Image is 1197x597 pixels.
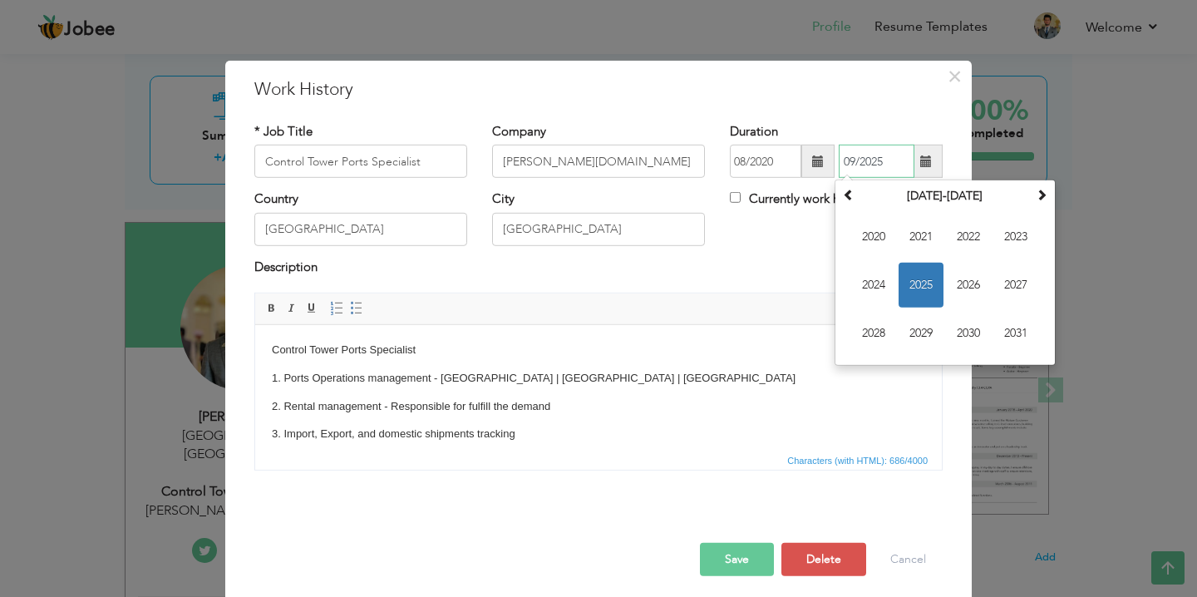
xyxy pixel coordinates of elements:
[859,184,1032,209] th: Select Decade
[492,190,515,208] label: City
[946,215,991,259] span: 2022
[839,145,914,178] input: Present
[781,543,866,576] button: Delete
[730,190,857,208] label: Currently work here
[730,145,801,178] input: From
[254,259,318,276] label: Description
[263,299,281,318] a: Bold
[730,192,741,203] input: Currently work here
[851,311,896,356] span: 2028
[899,263,943,308] span: 2025
[254,190,298,208] label: Country
[492,123,546,141] label: Company
[1036,189,1047,200] span: Next Decade
[946,263,991,308] span: 2026
[700,543,774,576] button: Save
[255,325,942,450] iframe: Rich Text Editor, workEditor
[784,453,931,468] span: Characters (with HTML): 686/4000
[328,299,346,318] a: Insert/Remove Numbered List
[347,299,366,318] a: Insert/Remove Bulleted List
[784,453,933,468] div: Statistics
[874,543,943,576] button: Cancel
[254,77,943,102] h3: Work History
[843,189,855,200] span: Previous Decade
[254,123,313,141] label: * Job Title
[948,62,962,91] span: ×
[851,215,896,259] span: 2020
[899,215,943,259] span: 2021
[946,311,991,356] span: 2030
[730,123,778,141] label: Duration
[283,299,301,318] a: Italic
[851,263,896,308] span: 2024
[993,311,1038,356] span: 2031
[993,263,1038,308] span: 2027
[303,299,321,318] a: Underline
[993,215,1038,259] span: 2023
[941,63,968,90] button: Close
[899,311,943,356] span: 2029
